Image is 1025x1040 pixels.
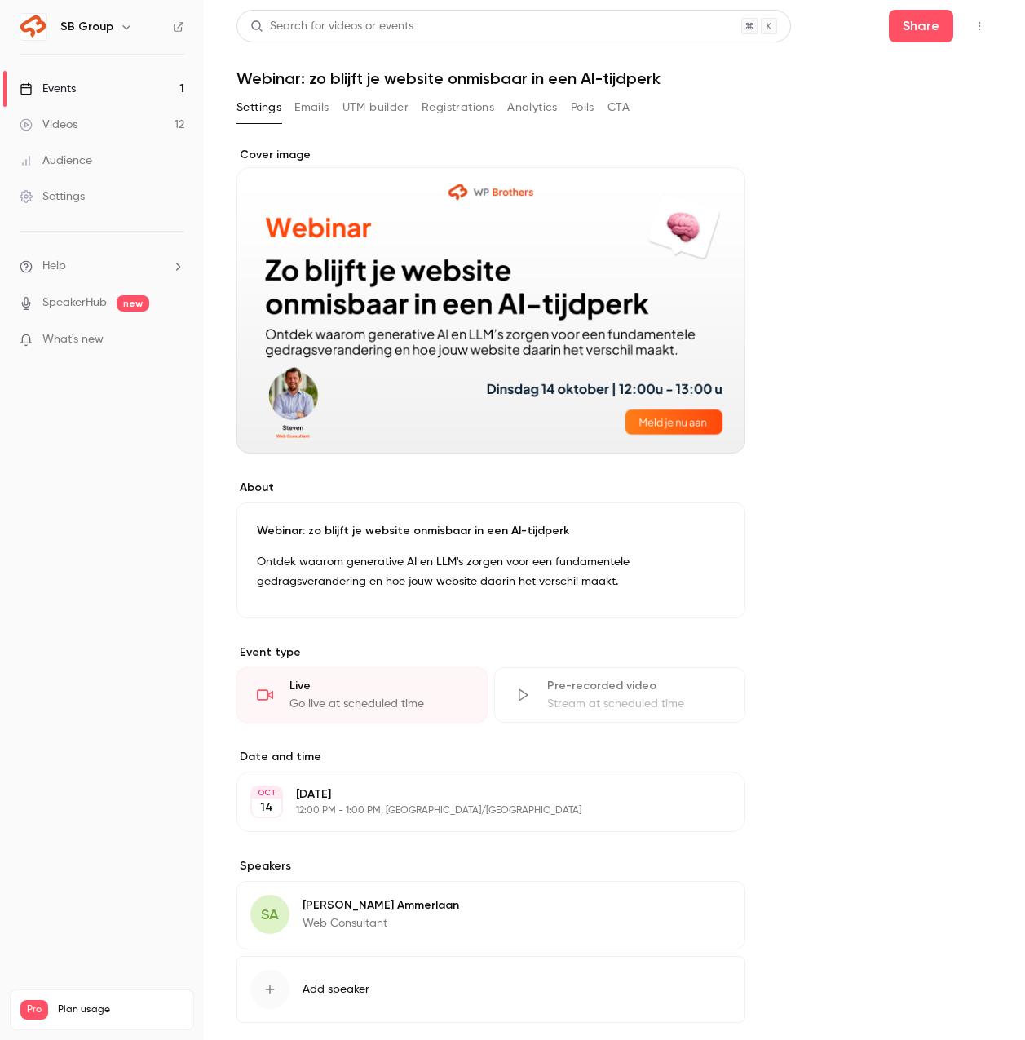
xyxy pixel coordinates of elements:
button: Polls [571,95,594,121]
label: Date and time [236,749,745,765]
div: Live [289,678,467,694]
p: [DATE] [296,786,659,803]
span: Pro [20,1000,48,1020]
div: OCT [252,787,281,799]
div: Videos [20,117,77,133]
p: [PERSON_NAME] Ammerlaan [303,897,459,914]
button: Add speaker [236,956,745,1023]
div: Events [20,81,76,97]
p: 14 [260,799,273,816]
button: UTM builder [342,95,409,121]
button: Share [889,10,953,42]
button: Analytics [507,95,558,121]
span: Help [42,258,66,275]
label: Speakers [236,858,745,874]
span: SA [261,904,279,926]
div: Stream at scheduled time [547,696,725,712]
h6: SB Group [60,19,113,35]
p: Event type [236,644,745,661]
li: help-dropdown-opener [20,258,184,275]
span: new [117,295,149,312]
img: SB Group [20,14,46,40]
div: Settings [20,188,85,205]
p: Webinar: zo blijft je website onmisbaar in een AI-tijdperk [257,523,725,539]
div: LiveGo live at scheduled time [236,667,488,723]
label: Cover image [236,147,745,163]
div: SA[PERSON_NAME] AmmerlaanWeb Consultant [236,881,745,949]
div: Search for videos or events [250,18,413,35]
label: About [236,480,745,496]
section: Cover image [236,147,745,454]
div: Pre-recorded video [547,678,725,694]
button: CTA [607,95,630,121]
a: SpeakerHub [42,294,107,312]
div: Go live at scheduled time [289,696,467,712]
span: Plan usage [58,1003,183,1016]
button: Emails [294,95,329,121]
iframe: Noticeable Trigger [165,333,184,347]
button: Settings [236,95,281,121]
p: Web Consultant [303,915,459,932]
button: Registrations [422,95,494,121]
div: Audience [20,153,92,169]
span: Add speaker [303,981,369,998]
span: What's new [42,331,104,348]
p: 12:00 PM - 1:00 PM, [GEOGRAPHIC_DATA]/[GEOGRAPHIC_DATA] [296,804,659,817]
div: Pre-recorded videoStream at scheduled time [494,667,745,723]
h1: Webinar: zo blijft je website onmisbaar in een AI-tijdperk [236,69,992,88]
p: Ontdek waarom generative AI en LLM's zorgen voor een fundamentele gedragsverandering en hoe jouw ... [257,552,725,591]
